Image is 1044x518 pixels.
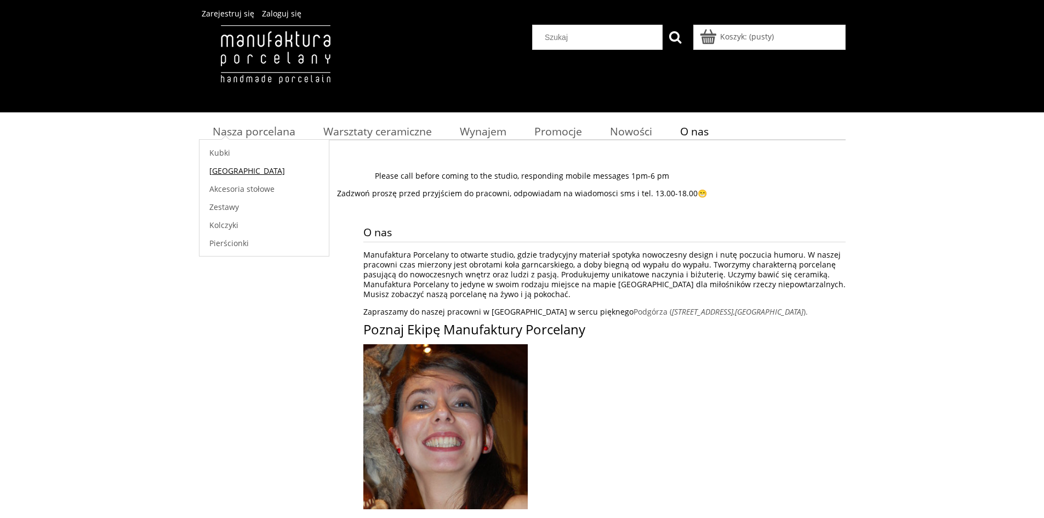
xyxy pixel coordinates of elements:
[520,121,596,142] a: Promocje
[460,124,506,139] span: Wynajem
[666,121,722,142] a: O nas
[202,8,254,19] a: Zarejestruj się
[323,124,432,139] span: Warsztaty ceramiczne
[363,250,846,299] p: Manufaktura Porcelany to otwarte studio, gdzie tradycyjny materiał spotyka nowoczesny design i nu...
[199,189,846,198] p: Zadzwoń proszę przed przyjściem do pracowni, odpowiadam na wiadomosci sms i tel. 13.00-18.00😁
[610,124,652,139] span: Nowości
[213,124,295,139] span: Nasza porcelana
[309,121,446,142] a: Warsztaty ceramiczne
[701,31,774,42] a: Produkty w koszyku 0. Przejdź do koszyka
[199,171,846,181] p: Please call before coming to the studio, responding mobile messages 1pm-6 pm
[199,121,310,142] a: Nasza porcelana
[663,25,688,50] button: Szukaj
[735,306,803,317] em: [GEOGRAPHIC_DATA]
[596,121,666,142] a: Nowości
[363,320,585,338] span: Poznaj Ekipę Manufaktury Porcelany
[680,124,709,139] span: O nas
[634,306,808,317] a: Podgórza ([STREET_ADDRESS],[GEOGRAPHIC_DATA]).
[262,8,301,19] a: Zaloguj się
[199,25,352,107] img: Manufaktura Porcelany
[749,31,774,42] b: (pusty)
[537,25,663,49] input: Szukaj w sklepie
[720,31,747,42] span: Koszyk:
[446,121,520,142] a: Wynajem
[363,344,528,509] img: lila
[672,306,735,317] em: [STREET_ADDRESS],
[363,307,846,317] p: Zapraszamy do naszej pracowni w [GEOGRAPHIC_DATA] w sercu pięknego
[363,223,846,242] span: O nas
[534,124,582,139] span: Promocje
